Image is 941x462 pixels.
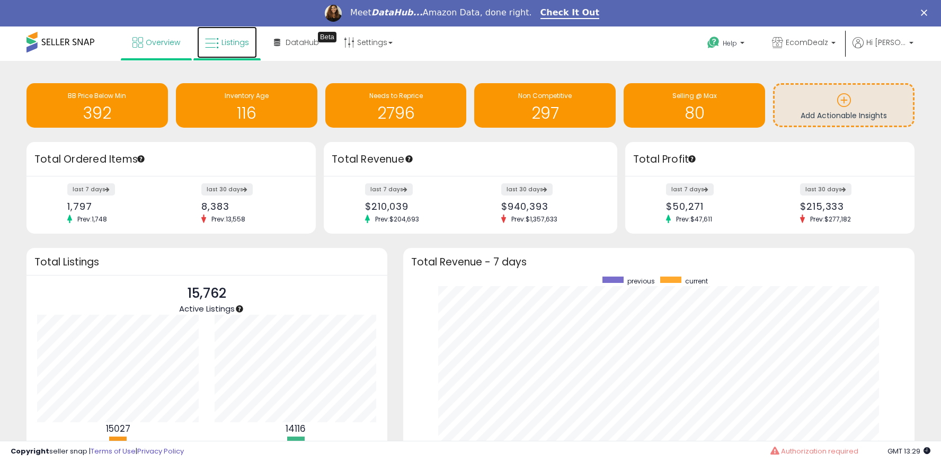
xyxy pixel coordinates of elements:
[181,104,312,122] h1: 116
[887,446,930,456] span: 2025-08-18 13:29 GMT
[179,303,235,314] span: Active Listings
[72,215,112,224] span: Prev: 1,748
[336,26,401,58] a: Settings
[318,32,336,42] div: Tooltip anchor
[197,26,257,58] a: Listings
[235,304,244,314] div: Tooltip anchor
[179,283,235,304] p: 15,762
[853,37,913,61] a: Hi [PERSON_NAME]
[67,201,163,212] div: 1,797
[627,277,655,286] span: previous
[331,104,461,122] h1: 2796
[775,85,913,126] a: Add Actionable Insights
[206,215,251,224] span: Prev: 13,558
[225,91,269,100] span: Inventory Age
[800,183,851,196] label: last 30 days
[540,7,600,19] a: Check It Out
[91,446,136,456] a: Terms of Use
[687,154,697,164] div: Tooltip anchor
[624,83,765,128] a: Selling @ Max 80
[11,447,184,457] div: seller snap | |
[67,183,115,196] label: last 7 days
[146,37,180,48] span: Overview
[68,91,126,100] span: BB Price Below Min
[506,215,563,224] span: Prev: $1,357,633
[365,201,463,212] div: $210,039
[369,91,423,100] span: Needs to Reprice
[34,258,379,266] h3: Total Listings
[201,183,253,196] label: last 30 days
[404,154,414,164] div: Tooltip anchor
[11,446,49,456] strong: Copyright
[921,10,931,16] div: Close
[501,201,599,212] div: $940,393
[723,39,737,48] span: Help
[480,104,610,122] h1: 297
[474,83,616,128] a: Non Competitive 297
[801,110,887,121] span: Add Actionable Insights
[286,37,319,48] span: DataHub
[266,26,327,58] a: DataHub
[629,104,760,122] h1: 80
[764,26,844,61] a: EcomDealz
[633,152,907,167] h3: Total Profit
[325,5,342,22] img: Profile image for Georgie
[325,83,467,128] a: Needs to Reprice 2796
[32,104,163,122] h1: 392
[666,201,762,212] div: $50,271
[371,7,423,17] i: DataHub...
[699,28,755,61] a: Help
[671,215,717,224] span: Prev: $47,611
[136,154,146,164] div: Tooltip anchor
[685,277,708,286] span: current
[501,183,553,196] label: last 30 days
[411,258,907,266] h3: Total Revenue - 7 days
[26,83,168,128] a: BB Price Below Min 392
[866,37,906,48] span: Hi [PERSON_NAME]
[106,422,130,435] b: 15027
[125,26,188,58] a: Overview
[34,152,308,167] h3: Total Ordered Items
[176,83,317,128] a: Inventory Age 116
[137,446,184,456] a: Privacy Policy
[221,37,249,48] span: Listings
[332,152,609,167] h3: Total Revenue
[518,91,572,100] span: Non Competitive
[365,183,413,196] label: last 7 days
[707,36,720,49] i: Get Help
[800,201,896,212] div: $215,333
[350,7,532,18] div: Meet Amazon Data, done right.
[370,215,424,224] span: Prev: $204,693
[805,215,856,224] span: Prev: $277,182
[666,183,714,196] label: last 7 days
[672,91,717,100] span: Selling @ Max
[786,37,828,48] span: EcomDealz
[201,201,297,212] div: 8,383
[286,422,306,435] b: 14116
